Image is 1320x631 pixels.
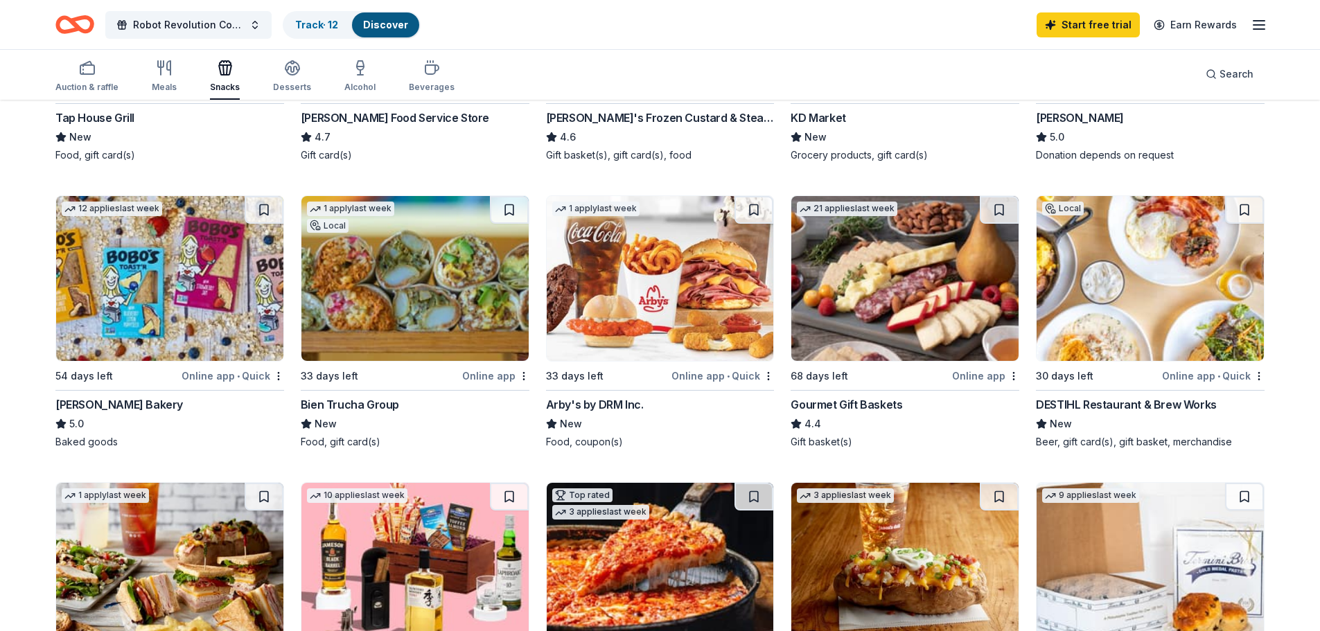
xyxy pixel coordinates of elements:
div: 30 days left [1036,368,1093,384]
div: Beverages [409,82,455,93]
div: Baked goods [55,435,284,449]
div: Snacks [210,82,240,93]
button: Robot Revolution Concession Stand [105,11,272,39]
div: Meals [152,82,177,93]
div: 10 applies last week [307,488,407,503]
span: 4.4 [804,416,821,432]
img: Image for DESTIHL Restaurant & Brew Works [1037,196,1264,361]
span: • [727,371,730,382]
img: Image for Bobo's Bakery [56,196,283,361]
span: 5.0 [1050,129,1064,145]
div: Online app Quick [182,367,284,384]
span: New [804,129,827,145]
div: [PERSON_NAME] [1036,109,1124,126]
div: 3 applies last week [797,488,894,503]
div: Top rated [552,488,613,502]
div: Donation depends on request [1036,148,1265,162]
div: Food, gift card(s) [55,148,284,162]
div: Auction & raffle [55,82,118,93]
div: Local [1042,202,1084,215]
div: Online app Quick [1162,367,1265,384]
div: [PERSON_NAME] Bakery [55,396,183,413]
div: Bien Trucha Group [301,396,399,413]
div: 1 apply last week [552,202,640,216]
span: Search [1220,66,1253,82]
div: 12 applies last week [62,202,162,216]
div: Tap House Grill [55,109,134,126]
div: 9 applies last week [1042,488,1139,503]
div: Local [307,219,349,233]
div: 33 days left [546,368,604,384]
img: Image for Bien Trucha Group [301,196,529,361]
a: Home [55,8,94,41]
div: Arby's by DRM Inc. [546,396,644,413]
button: Auction & raffle [55,54,118,100]
div: Alcohol [344,82,376,93]
div: Online app Quick [671,367,774,384]
a: Earn Rewards [1145,12,1245,37]
div: 21 applies last week [797,202,897,216]
div: Gift card(s) [301,148,529,162]
div: 68 days left [791,368,848,384]
div: Desserts [273,82,311,93]
div: Grocery products, gift card(s) [791,148,1019,162]
div: 54 days left [55,368,113,384]
div: 1 apply last week [307,202,394,216]
div: 3 applies last week [552,505,649,519]
a: Image for DESTIHL Restaurant & Brew WorksLocal30 days leftOnline app•QuickDESTIHL Restaurant & Br... [1036,195,1265,449]
div: Food, gift card(s) [301,435,529,449]
div: 33 days left [301,368,358,384]
button: Desserts [273,54,311,100]
button: Snacks [210,54,240,100]
button: Beverages [409,54,455,100]
button: Meals [152,54,177,100]
div: Beer, gift card(s), gift basket, merchandise [1036,435,1265,449]
span: • [237,371,240,382]
button: Search [1195,60,1265,88]
a: Image for Arby's by DRM Inc.1 applylast week33 days leftOnline app•QuickArby's by DRM Inc.NewFood... [546,195,775,449]
a: Image for Gourmet Gift Baskets21 applieslast week68 days leftOnline appGourmet Gift Baskets4.4Gif... [791,195,1019,449]
span: 4.7 [315,129,331,145]
div: [PERSON_NAME] Food Service Store [301,109,489,126]
div: Gift basket(s) [791,435,1019,449]
a: Discover [363,19,408,30]
a: Image for Bobo's Bakery12 applieslast week54 days leftOnline app•Quick[PERSON_NAME] Bakery5.0Bake... [55,195,284,449]
span: • [1217,371,1220,382]
div: 1 apply last week [62,488,149,503]
span: New [69,129,91,145]
span: New [560,416,582,432]
a: Image for Bien Trucha Group1 applylast weekLocal33 days leftOnline appBien Trucha GroupNewFood, g... [301,195,529,449]
div: Online app [952,367,1019,384]
div: KD Market [791,109,845,126]
img: Image for Gourmet Gift Baskets [791,196,1019,361]
div: [PERSON_NAME]'s Frozen Custard & Steakburgers [546,109,775,126]
div: Gourmet Gift Baskets [791,396,902,413]
button: Alcohol [344,54,376,100]
div: Gift basket(s), gift card(s), food [546,148,775,162]
span: New [315,416,337,432]
a: Track· 12 [295,19,338,30]
div: Food, coupon(s) [546,435,775,449]
span: Robot Revolution Concession Stand [133,17,244,33]
span: 4.6 [560,129,576,145]
div: DESTIHL Restaurant & Brew Works [1036,396,1217,413]
a: Start free trial [1037,12,1140,37]
img: Image for Arby's by DRM Inc. [547,196,774,361]
button: Track· 12Discover [283,11,421,39]
div: Online app [462,367,529,384]
span: New [1050,416,1072,432]
span: 5.0 [69,416,84,432]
